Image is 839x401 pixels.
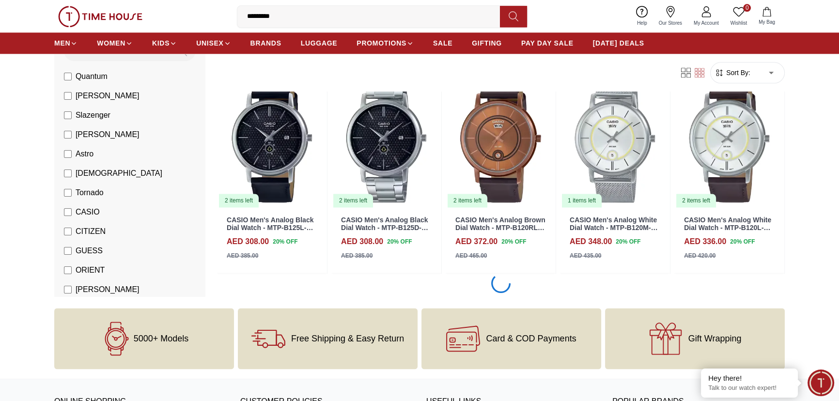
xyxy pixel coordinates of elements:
[196,34,231,52] a: UNISEX
[387,237,412,246] span: 20 % OFF
[64,266,72,274] input: ORIENT
[616,237,640,246] span: 20 % OFF
[521,34,574,52] a: PAY DAY SALE
[455,216,545,240] a: CASIO Men's Analog Brown Dial Watch - MTP-B120RL-5AVDF
[357,38,406,48] span: PROMOTIONS
[196,38,223,48] span: UNISEX
[58,6,142,27] img: ...
[455,251,487,260] div: AED 465.00
[633,19,651,27] span: Help
[76,109,110,121] span: Slazenger
[301,34,338,52] a: LUGGAGE
[97,34,133,52] a: WOMEN
[730,237,755,246] span: 20 % OFF
[753,5,781,28] button: My Bag
[76,245,103,257] span: GUESS
[341,216,428,240] a: CASIO Men's Analog Black Dial Watch - MTP-B125D-1AVDF
[54,38,70,48] span: MEN
[152,38,170,48] span: KIDS
[433,38,452,48] span: SALE
[472,38,502,48] span: GIFTING
[570,236,612,247] h4: AED 348.00
[688,334,742,343] span: Gift Wrapping
[64,247,72,255] input: GUESS
[273,237,297,246] span: 20 % OFF
[341,251,373,260] div: AED 385.00
[217,70,327,208] a: CASIO Men's Analog Black Dial Watch - MTP-B125L-1AVDF2 items left
[684,236,726,247] h4: AED 336.00
[486,334,576,343] span: Card & COD Payments
[715,68,750,77] button: Sort By:
[64,286,72,293] input: [PERSON_NAME]
[690,19,723,27] span: My Account
[76,168,162,179] span: [DEMOGRAPHIC_DATA]
[331,70,441,208] a: CASIO Men's Analog Black Dial Watch - MTP-B125D-1AVDF2 items left
[76,206,100,218] span: CASIO
[134,334,189,343] span: 5000+ Models
[64,150,72,158] input: Astro
[217,70,327,208] img: CASIO Men's Analog Black Dial Watch - MTP-B125L-1AVDF
[676,194,716,207] div: 2 items left
[64,228,72,235] input: CITIZEN
[446,70,556,208] a: CASIO Men's Analog Brown Dial Watch - MTP-B120RL-5AVDF2 items left
[593,34,644,52] a: [DATE] DEALS
[76,148,93,160] span: Astro
[64,111,72,119] input: Slazenger
[708,373,791,383] div: Hey there!
[446,70,556,208] img: CASIO Men's Analog Brown Dial Watch - MTP-B120RL-5AVDF
[76,187,104,199] span: Tornado
[570,216,658,240] a: CASIO Men's Analog White Dial Watch - MTP-B120M-7AVDF
[472,34,502,52] a: GIFTING
[97,38,125,48] span: WOMEN
[291,334,404,343] span: Free Shipping & Easy Return
[808,370,834,396] div: Chat Widget
[593,38,644,48] span: [DATE] DEALS
[301,38,338,48] span: LUGGAGE
[76,129,140,140] span: [PERSON_NAME]
[684,216,771,240] a: CASIO Men's Analog White Dial Watch - MTP-B120L-7AVDF
[331,70,441,208] img: CASIO Men's Analog Black Dial Watch - MTP-B125D-1AVDF
[64,73,72,80] input: Quantum
[755,18,779,26] span: My Bag
[560,70,670,208] a: CASIO Men's Analog White Dial Watch - MTP-B120M-7AVDF1 items left
[708,384,791,392] p: Talk to our watch expert!
[674,70,784,208] a: CASIO Men's Analog White Dial Watch - MTP-B120L-7AVDF2 items left
[570,251,601,260] div: AED 435.00
[219,194,259,207] div: 2 items left
[64,189,72,197] input: Tornado
[227,251,258,260] div: AED 385.00
[64,131,72,139] input: [PERSON_NAME]
[631,4,653,29] a: Help
[684,251,715,260] div: AED 420.00
[152,34,177,52] a: KIDS
[727,19,751,27] span: Wishlist
[562,194,602,207] div: 1 items left
[455,236,497,247] h4: AED 372.00
[64,92,72,100] input: [PERSON_NAME]
[76,71,108,82] span: Quantum
[433,34,452,52] a: SALE
[227,216,313,240] a: CASIO Men's Analog Black Dial Watch - MTP-B125L-1AVDF
[227,236,269,247] h4: AED 308.00
[54,34,78,52] a: MEN
[333,194,373,207] div: 2 items left
[76,90,140,102] span: [PERSON_NAME]
[64,208,72,216] input: CASIO
[655,19,686,27] span: Our Stores
[76,264,105,276] span: ORIENT
[357,34,414,52] a: PROMOTIONS
[674,70,784,208] img: CASIO Men's Analog White Dial Watch - MTP-B120L-7AVDF
[250,34,281,52] a: BRANDS
[250,38,281,48] span: BRANDS
[448,194,487,207] div: 2 items left
[724,68,750,77] span: Sort By:
[560,70,670,208] img: CASIO Men's Analog White Dial Watch - MTP-B120M-7AVDF
[653,4,688,29] a: Our Stores
[521,38,574,48] span: PAY DAY SALE
[341,236,383,247] h4: AED 308.00
[743,4,751,12] span: 0
[64,170,72,177] input: [DEMOGRAPHIC_DATA]
[501,237,526,246] span: 20 % OFF
[76,226,106,237] span: CITIZEN
[76,284,140,295] span: [PERSON_NAME]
